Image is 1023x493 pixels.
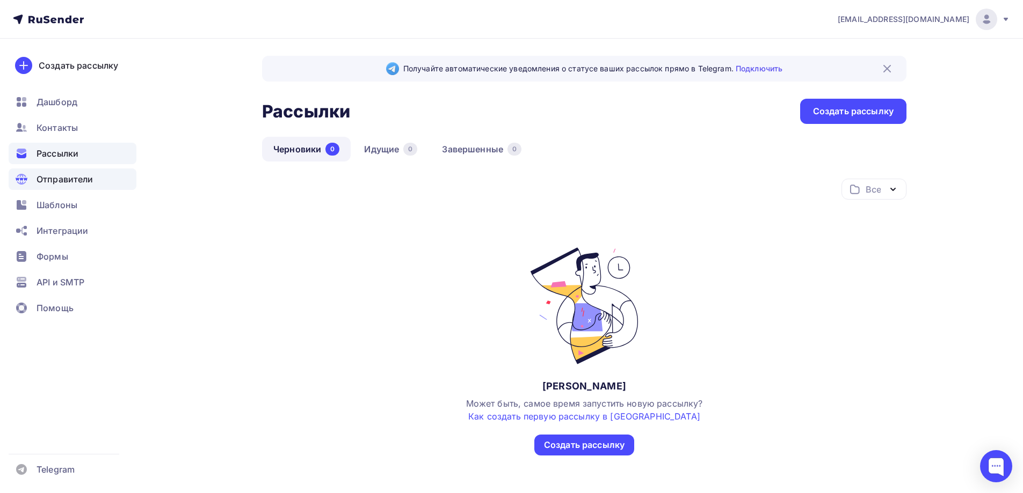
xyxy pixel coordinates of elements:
[37,173,93,186] span: Отправители
[353,137,429,161] a: Идущие0
[431,137,533,161] a: Завершенные0
[37,198,77,211] span: Шаблоны
[736,64,782,73] a: Подключить
[37,147,78,160] span: Рассылки
[403,143,417,156] div: 0
[9,143,136,164] a: Рассылки
[9,168,136,190] a: Отправители
[9,246,136,267] a: Формы
[37,276,84,289] span: API и SMTP
[813,105,894,117] div: Создать рассылку
[325,143,339,156] div: 0
[37,301,74,314] span: Помощь
[466,398,703,422] span: Может быть, самое время запустить новую рассылку?
[39,59,118,72] div: Создать рассылку
[37,95,77,108] span: Дашборд
[262,101,350,122] h2: Рассылки
[37,463,75,476] span: Telegram
[9,194,136,216] a: Шаблоны
[37,121,78,134] span: Контакты
[262,137,351,161] a: Черновики0
[544,439,625,451] div: Создать рассылку
[386,62,399,75] img: Telegram
[542,380,626,393] div: [PERSON_NAME]
[468,411,700,422] a: Как создать первую рассылку в [GEOGRAPHIC_DATA]
[838,9,1010,30] a: [EMAIL_ADDRESS][DOMAIN_NAME]
[838,14,969,25] span: [EMAIL_ADDRESS][DOMAIN_NAME]
[37,224,88,237] span: Интеграции
[841,179,906,200] button: Все
[9,91,136,113] a: Дашборд
[403,63,782,74] span: Получайте автоматические уведомления о статусе ваших рассылок прямо в Telegram.
[507,143,521,156] div: 0
[37,250,68,263] span: Формы
[866,183,881,196] div: Все
[9,117,136,138] a: Контакты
